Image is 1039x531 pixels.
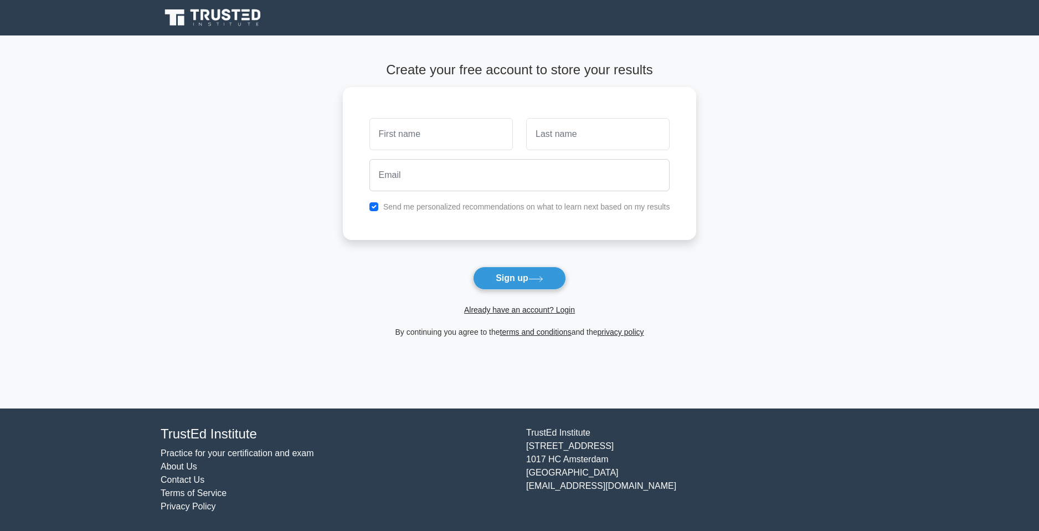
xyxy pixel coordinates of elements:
a: Contact Us [161,475,204,484]
a: About Us [161,462,197,471]
div: TrustEd Institute [STREET_ADDRESS] 1017 HC Amsterdam [GEOGRAPHIC_DATA] [EMAIL_ADDRESS][DOMAIN_NAME] [519,426,885,513]
a: Terms of Service [161,488,227,498]
div: By continuing you agree to the and the [336,325,703,339]
h4: Create your free account to store your results [343,62,697,78]
a: Practice for your certification and exam [161,448,314,458]
a: Already have an account? Login [464,305,575,314]
a: Privacy Policy [161,502,216,511]
a: privacy policy [598,328,644,336]
button: Sign up [473,267,566,290]
label: Send me personalized recommendations on what to learn next based on my results [383,202,670,211]
h4: TrustEd Institute [161,426,513,442]
input: Last name [526,118,670,150]
input: First name [369,118,513,150]
input: Email [369,159,670,191]
a: terms and conditions [500,328,572,336]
